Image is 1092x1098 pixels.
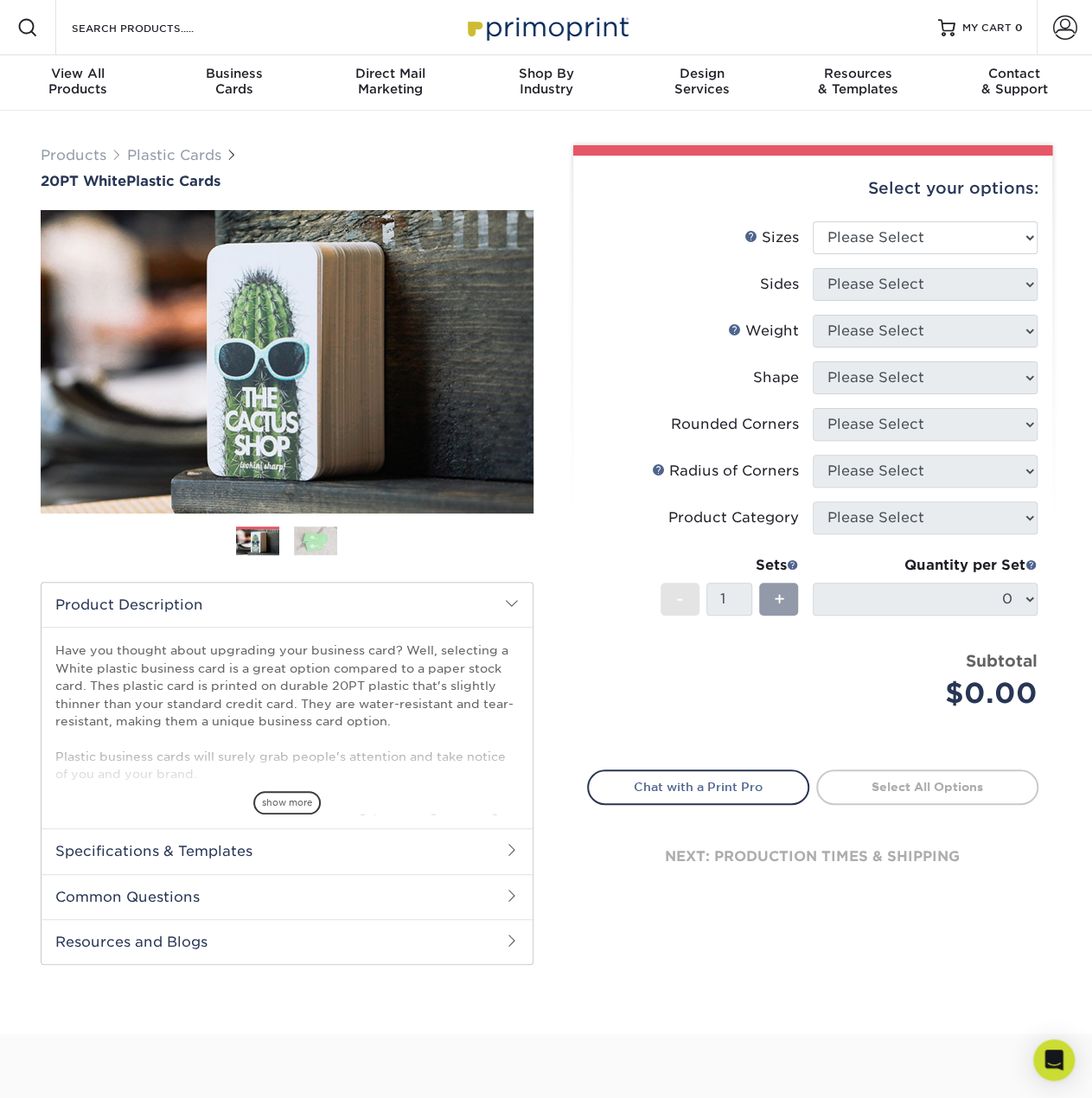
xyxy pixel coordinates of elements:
[41,147,106,163] a: Products
[460,9,633,46] img: Primoprint
[816,769,1038,804] a: Select All Options
[773,586,784,612] span: +
[468,55,623,111] a: Shop ByIndustry
[744,227,799,248] div: Sizes
[253,791,321,814] span: show more
[42,583,533,627] h2: Product Description
[676,586,684,612] span: -
[624,66,780,97] div: Services
[671,414,799,435] div: Rounded Corners
[661,555,799,576] div: Sets
[753,367,799,388] div: Shape
[41,173,126,189] span: 20PT White
[652,461,799,482] div: Radius of Corners
[312,66,468,81] span: Direct Mail
[42,828,533,873] h2: Specifications & Templates
[962,21,1012,35] span: MY CART
[587,156,1038,221] div: Select your options:
[760,274,799,295] div: Sides
[42,874,533,919] h2: Common Questions
[1033,1039,1075,1081] div: Open Intercom Messenger
[127,147,221,163] a: Plastic Cards
[312,66,468,97] div: Marketing
[156,55,311,111] a: BusinessCards
[294,526,337,556] img: Plastic Cards 02
[468,66,623,97] div: Industry
[826,673,1038,714] div: $0.00
[1015,22,1023,34] span: 0
[780,55,936,111] a: Resources& Templates
[936,55,1092,111] a: Contact& Support
[42,919,533,964] h2: Resources and Blogs
[780,66,936,97] div: & Templates
[312,55,468,111] a: Direct MailMarketing
[41,173,533,189] a: 20PT WhitePlastic Cards
[966,651,1038,670] strong: Subtotal
[41,173,533,189] h1: Plastic Cards
[236,527,279,558] img: Plastic Cards 01
[936,66,1092,97] div: & Support
[728,321,799,342] div: Weight
[70,17,239,38] input: SEARCH PRODUCTS.....
[587,769,809,804] a: Chat with a Print Pro
[156,66,311,81] span: Business
[41,191,533,532] img: 20PT White 01
[936,66,1092,81] span: Contact
[668,508,799,528] div: Product Category
[624,66,780,81] span: Design
[587,805,1038,909] div: next: production times & shipping
[813,555,1038,576] div: Quantity per Set
[156,66,311,97] div: Cards
[624,55,780,111] a: DesignServices
[780,66,936,81] span: Resources
[468,66,623,81] span: Shop By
